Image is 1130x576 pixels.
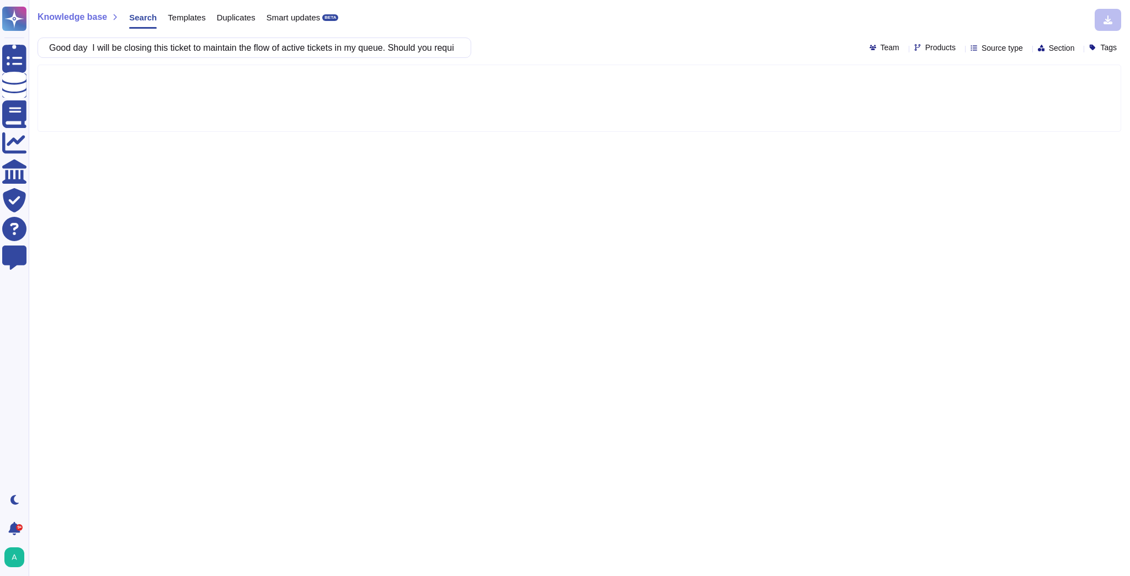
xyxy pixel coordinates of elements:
[44,38,460,57] input: Search a question or template...
[168,13,205,22] span: Templates
[925,44,956,51] span: Products
[1049,44,1075,52] span: Section
[16,524,23,531] div: 9+
[38,13,107,22] span: Knowledge base
[4,547,24,567] img: user
[881,44,899,51] span: Team
[322,14,338,21] div: BETA
[266,13,321,22] span: Smart updates
[217,13,255,22] span: Duplicates
[2,545,32,569] button: user
[1100,44,1117,51] span: Tags
[982,44,1023,52] span: Source type
[129,13,157,22] span: Search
